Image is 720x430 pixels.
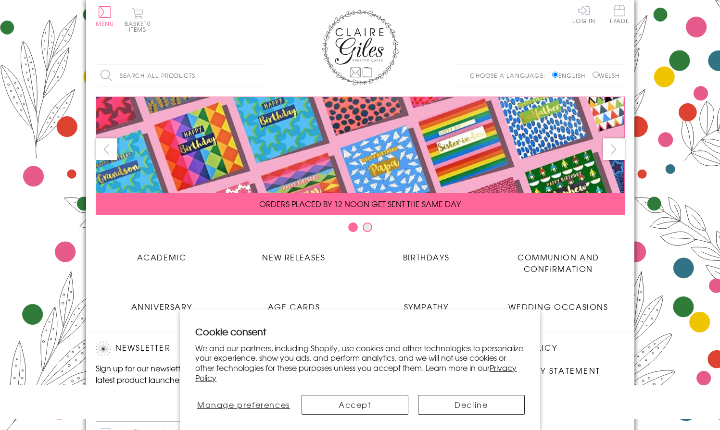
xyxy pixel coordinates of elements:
button: Carousel Page 2 [363,222,372,232]
h2: Cookie consent [195,325,525,338]
label: English [552,71,590,80]
span: Communion and Confirmation [518,251,599,274]
span: Sympathy [404,301,449,312]
a: Sympathy [360,294,493,312]
span: Age Cards [268,301,320,312]
span: Trade [609,5,630,24]
button: Manage preferences [195,395,291,415]
img: Claire Giles Greetings Cards [322,10,399,86]
input: Search [254,65,264,86]
span: Anniversary [131,301,192,312]
a: Academic [96,244,228,263]
a: Anniversary [96,294,228,312]
label: Welsh [593,71,620,80]
a: Accessibility Statement [480,365,600,378]
button: Accept [302,395,408,415]
a: New Releases [228,244,360,263]
button: next [603,138,625,160]
span: Wedding Occasions [508,301,608,312]
input: Search all products [96,65,264,86]
button: Decline [418,395,525,415]
p: Sign up for our newsletter to receive the latest product launches, news and offers directly to yo... [96,362,259,397]
a: Log In [572,5,595,24]
a: Wedding Occasions [493,294,625,312]
a: Trade [609,5,630,25]
span: Manage preferences [197,399,290,410]
button: Basket0 items [125,8,151,32]
span: Menu [96,19,114,28]
a: Age Cards [228,294,360,312]
button: prev [96,138,117,160]
input: English [552,72,558,78]
a: Birthdays [360,244,493,263]
span: New Releases [262,251,325,263]
button: Menu [96,6,114,26]
span: ORDERS PLACED BY 12 NOON GET SENT THE SAME DAY [259,198,461,209]
a: Privacy Policy [195,362,517,383]
span: 0 items [129,19,151,34]
p: We and our partners, including Shopify, use cookies and other technologies to personalize your ex... [195,343,525,383]
h2: Newsletter [96,342,259,356]
a: Communion and Confirmation [493,244,625,274]
span: Birthdays [403,251,449,263]
input: Welsh [593,72,599,78]
div: Carousel Pagination [96,222,625,237]
button: Carousel Page 1 (Current Slide) [348,222,358,232]
span: Academic [137,251,187,263]
p: Choose a language: [470,71,550,80]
